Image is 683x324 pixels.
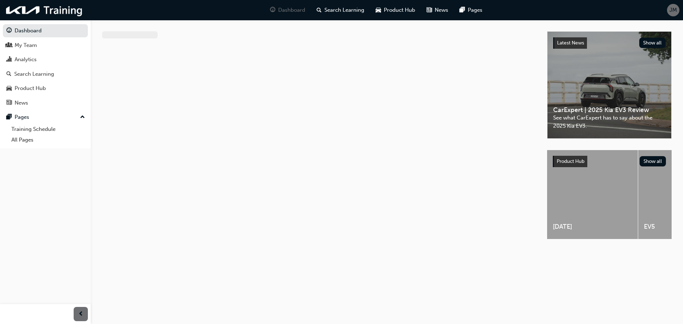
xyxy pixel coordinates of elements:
div: News [15,99,28,107]
span: JM [669,6,677,14]
span: search-icon [6,71,11,78]
span: pages-icon [460,6,465,15]
button: DashboardMy TeamAnalyticsSearch LearningProduct HubNews [3,23,88,111]
span: Latest News [557,40,584,46]
a: News [3,96,88,110]
button: JM [667,4,679,16]
span: guage-icon [6,28,12,34]
span: search-icon [317,6,322,15]
span: people-icon [6,42,12,49]
button: Show all [640,156,666,166]
div: Analytics [15,55,37,64]
img: kia-training [4,3,85,17]
a: Latest NewsShow allCarExpert | 2025 Kia EV3 ReviewSee what CarExpert has to say about the 2025 Ki... [547,31,672,139]
button: Pages [3,111,88,124]
span: CarExpert | 2025 Kia EV3 Review [553,106,666,114]
span: up-icon [80,113,85,122]
span: pages-icon [6,114,12,121]
a: Dashboard [3,24,88,37]
a: pages-iconPages [454,3,488,17]
a: Search Learning [3,68,88,81]
button: Show all [639,38,666,48]
a: guage-iconDashboard [264,3,311,17]
span: car-icon [6,85,12,92]
span: guage-icon [270,6,275,15]
span: Product Hub [384,6,415,14]
span: chart-icon [6,57,12,63]
div: My Team [15,41,37,49]
span: See what CarExpert has to say about the 2025 Kia EV3. [553,114,666,130]
a: My Team [3,39,88,52]
span: news-icon [427,6,432,15]
a: Product HubShow all [553,156,666,167]
div: Product Hub [15,84,46,92]
a: Analytics [3,53,88,66]
a: All Pages [9,134,88,145]
a: news-iconNews [421,3,454,17]
a: Training Schedule [9,124,88,135]
span: Search Learning [324,6,364,14]
span: [DATE] [553,223,632,231]
a: Product Hub [3,82,88,95]
div: Search Learning [14,70,54,78]
a: Latest NewsShow all [553,37,666,49]
a: search-iconSearch Learning [311,3,370,17]
span: Pages [468,6,482,14]
span: car-icon [376,6,381,15]
span: News [435,6,448,14]
span: Product Hub [557,158,584,164]
a: [DATE] [547,150,638,239]
a: car-iconProduct Hub [370,3,421,17]
span: news-icon [6,100,12,106]
span: prev-icon [78,310,84,319]
span: Dashboard [278,6,305,14]
div: Pages [15,113,29,121]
